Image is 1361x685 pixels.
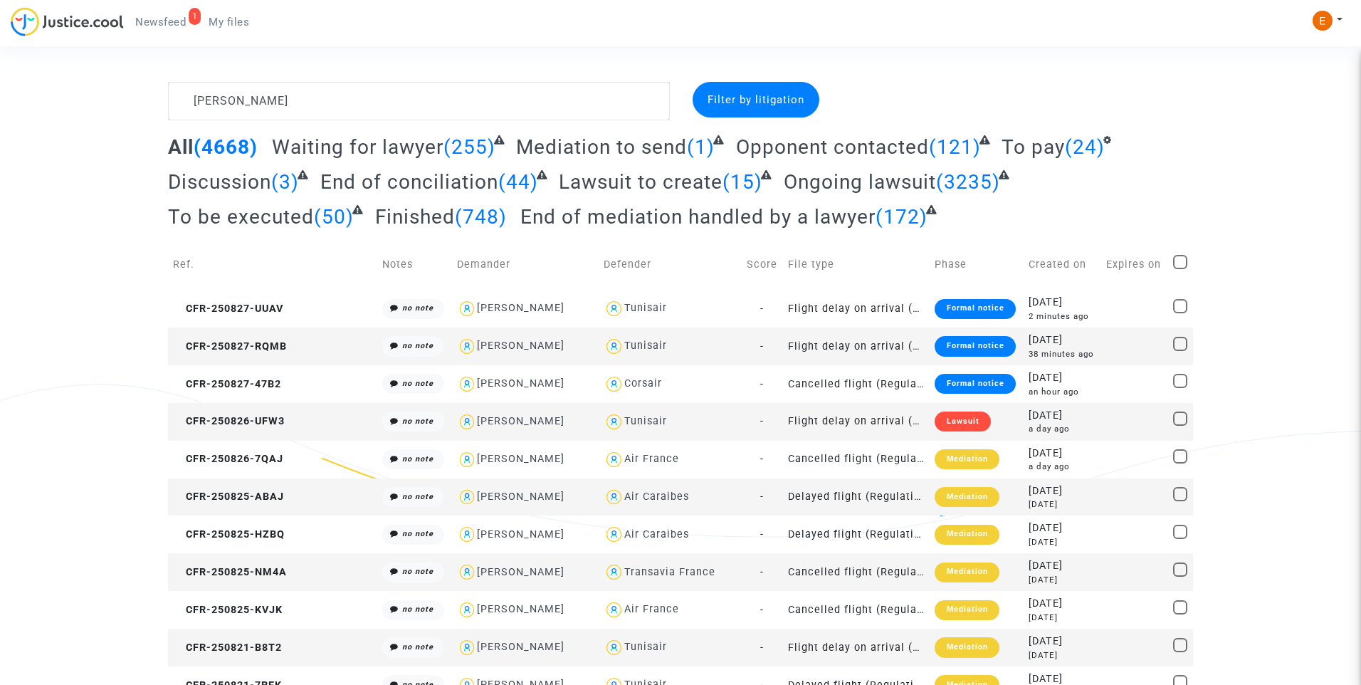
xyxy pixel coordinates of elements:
[1029,423,1096,435] div: a day ago
[783,629,930,666] td: Flight delay on arrival (outside of EU - Montreal Convention)
[783,516,930,553] td: Delayed flight (Regulation EC 261/2004)
[783,328,930,365] td: Flight delay on arrival (outside of EU - Montreal Convention)
[168,135,194,159] span: All
[209,16,249,28] span: My files
[783,403,930,441] td: Flight delay on arrival (outside of EU - Montreal Convention)
[477,491,564,503] div: [PERSON_NAME]
[477,340,564,352] div: [PERSON_NAME]
[760,528,764,540] span: -
[1029,612,1096,624] div: [DATE]
[935,299,1015,319] div: Formal notice
[624,415,667,427] div: Tunisair
[760,642,764,654] span: -
[604,487,624,508] img: icon-user.svg
[624,340,667,352] div: Tunisair
[173,604,283,616] span: CFR-250825-KVJK
[477,302,564,314] div: [PERSON_NAME]
[173,453,283,465] span: CFR-250826-7QAJ
[402,417,433,426] i: no note
[559,170,722,194] span: Lawsuit to create
[168,205,314,229] span: To be executed
[760,491,764,503] span: -
[1029,370,1096,386] div: [DATE]
[1029,446,1096,461] div: [DATE]
[1002,135,1065,159] span: To pay
[173,378,281,390] span: CFR-250827-47B2
[604,524,624,545] img: icon-user.svg
[935,374,1015,394] div: Formal notice
[402,567,433,576] i: no note
[736,135,929,159] span: Opponent contacted
[477,415,564,427] div: [PERSON_NAME]
[124,11,197,33] a: 1Newsfeed
[173,491,284,503] span: CFR-250825-ABAJ
[624,566,715,578] div: Transavia France
[457,298,478,319] img: icon-user.svg
[936,170,1000,194] span: (3235)
[135,16,186,28] span: Newsfeed
[624,491,689,503] div: Air Caraibes
[457,637,478,658] img: icon-user.svg
[1029,634,1096,649] div: [DATE]
[935,525,999,545] div: Mediation
[708,93,804,106] span: Filter by litigation
[760,604,764,616] span: -
[197,11,261,33] a: My files
[1065,135,1105,159] span: (24)
[272,135,443,159] span: Waiting for lawyer
[443,135,495,159] span: (255)
[1029,333,1096,348] div: [DATE]
[457,336,478,357] img: icon-user.svg
[189,8,201,25] div: 1
[457,600,478,620] img: icon-user.svg
[402,379,433,388] i: no note
[314,205,354,229] span: (50)
[1029,310,1096,323] div: 2 minutes ago
[271,170,299,194] span: (3)
[457,412,478,432] img: icon-user.svg
[624,641,667,653] div: Tunisair
[402,341,433,350] i: no note
[624,453,679,465] div: Air France
[624,377,662,389] div: Corsair
[477,641,564,653] div: [PERSON_NAME]
[604,336,624,357] img: icon-user.svg
[760,453,764,465] span: -
[455,205,507,229] span: (748)
[876,205,928,229] span: (172)
[1029,408,1096,424] div: [DATE]
[760,378,764,390] span: -
[173,303,283,315] span: CFR-250827-UUAV
[935,412,990,432] div: Lawsuit
[1024,239,1101,290] td: Created on
[168,239,377,290] td: Ref.
[935,563,999,582] div: Mediation
[173,340,287,352] span: CFR-250827-RQMB
[604,374,624,394] img: icon-user.svg
[377,239,452,290] td: Notes
[402,454,433,464] i: no note
[168,170,271,194] span: Discussion
[760,340,764,352] span: -
[687,135,715,159] span: (1)
[1029,521,1096,536] div: [DATE]
[1029,558,1096,574] div: [DATE]
[604,562,624,582] img: icon-user.svg
[452,239,599,290] td: Demander
[604,449,624,470] img: icon-user.svg
[784,170,936,194] span: Ongoing lawsuit
[783,441,930,479] td: Cancelled flight (Regulation EC 261/2004)
[1029,536,1096,548] div: [DATE]
[498,170,538,194] span: (44)
[1313,11,1333,31] img: ACg8ocIeiFvHKe4dA5oeRFd_CiCnuxWUEc1A2wYhRJE3TTWt=s96-c
[1029,461,1096,473] div: a day ago
[760,303,764,315] span: -
[760,566,764,578] span: -
[604,412,624,432] img: icon-user.svg
[173,415,285,427] span: CFR-250826-UFW3
[604,637,624,658] img: icon-user.svg
[173,566,287,578] span: CFR-250825-NM4A
[783,290,930,328] td: Flight delay on arrival (outside of EU - Montreal Convention)
[599,239,742,290] td: Defender
[929,135,981,159] span: (121)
